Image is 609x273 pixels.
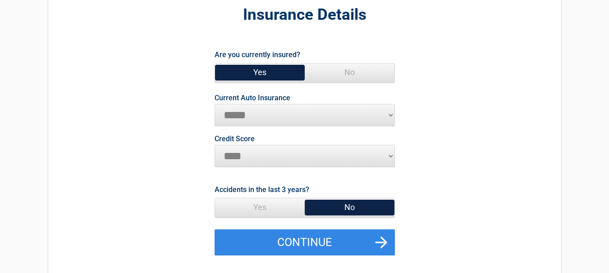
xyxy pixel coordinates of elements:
[215,135,255,143] label: Credit Score
[305,198,394,216] span: No
[215,183,309,196] label: Accidents in the last 3 years?
[305,63,394,81] span: No
[215,229,395,255] button: Continue
[215,198,305,216] span: Yes
[215,49,300,61] label: Are you currently insured?
[215,63,305,81] span: Yes
[98,4,512,26] h2: Insurance Details
[215,94,290,102] label: Current Auto Insurance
